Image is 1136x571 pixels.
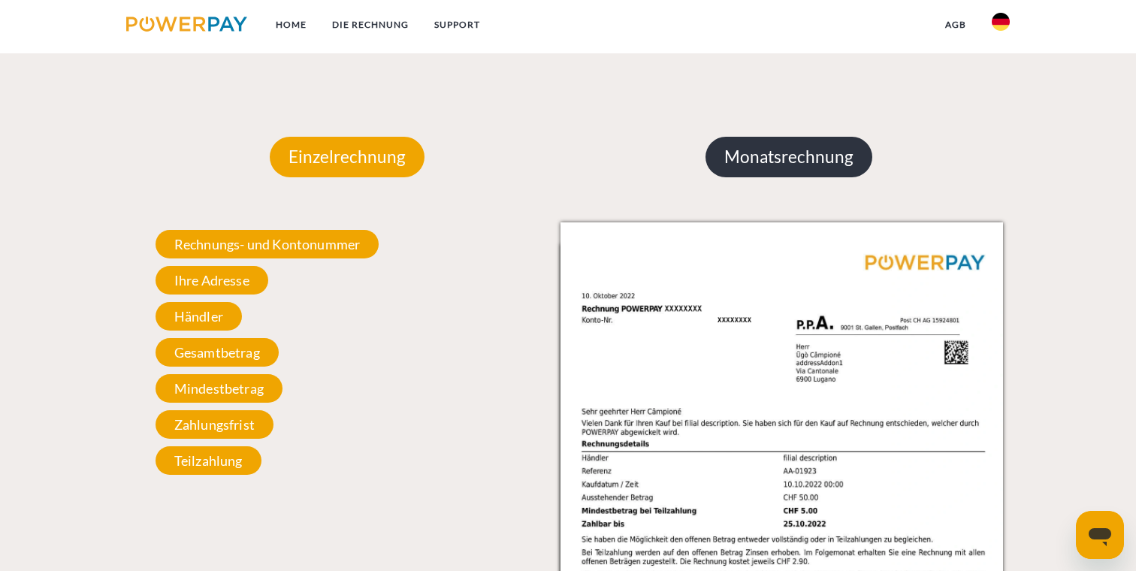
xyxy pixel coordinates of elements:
[156,302,242,331] span: Händler
[1076,511,1124,559] iframe: Schaltfläche zum Öffnen des Messaging-Fensters
[156,446,261,475] span: Teilzahlung
[156,266,268,295] span: Ihre Adresse
[156,374,282,403] span: Mindestbetrag
[319,11,421,38] a: DIE RECHNUNG
[156,230,379,258] span: Rechnungs- und Kontonummer
[421,11,493,38] a: SUPPORT
[126,17,247,32] img: logo-powerpay.svg
[156,338,279,367] span: Gesamtbetrag
[156,410,273,439] span: Zahlungsfrist
[263,11,319,38] a: Home
[932,11,979,38] a: agb
[992,13,1010,31] img: de
[270,137,424,177] p: Einzelrechnung
[705,137,872,177] p: Monatsrechnung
